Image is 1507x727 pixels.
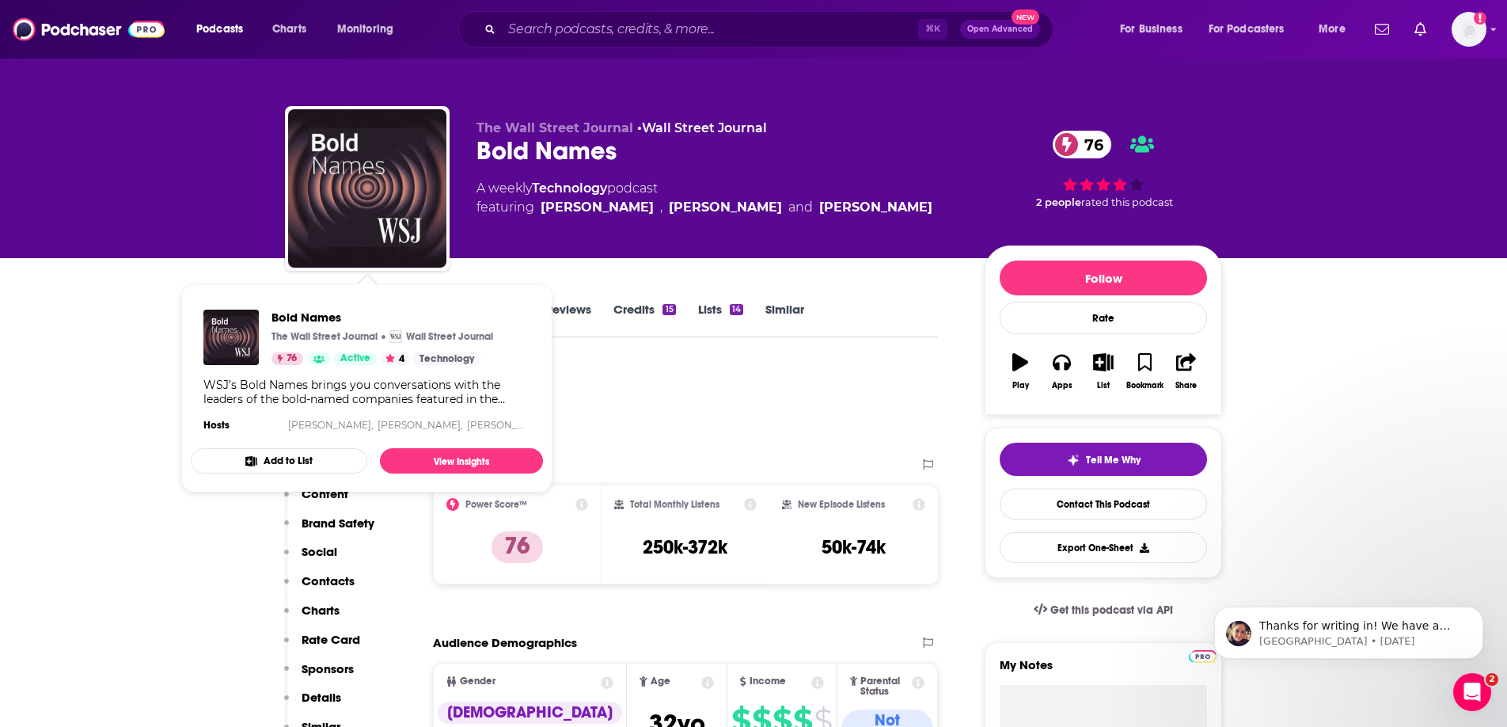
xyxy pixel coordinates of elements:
span: • [637,120,767,135]
span: rated this podcast [1081,196,1173,208]
h3: 50k-74k [822,535,886,559]
a: Charts [262,17,316,42]
span: For Podcasters [1209,18,1285,40]
button: Contacts [284,573,355,603]
a: Contact This Podcast [1000,489,1207,520]
img: Wall Street Journal [389,330,402,343]
div: Search podcasts, credits, & more... [473,11,1069,48]
a: Similar [765,302,804,338]
button: open menu [326,17,414,42]
p: The Wall Street Journal [271,330,378,343]
span: 76 [1069,131,1111,158]
a: Technology [413,352,480,365]
button: Social [284,544,337,573]
a: Wall Street JournalWall Street Journal [389,330,493,343]
span: Parental Status [860,676,909,697]
a: Pro website [1189,648,1217,663]
div: Share [1175,381,1197,390]
h3: 250k-372k [643,535,727,559]
a: Show notifications dropdown [1408,16,1433,43]
button: Bookmark [1124,343,1165,400]
span: , [660,198,662,217]
a: 76 [271,352,303,365]
div: Rate [1000,302,1207,334]
h2: Audience Demographics [433,635,577,650]
a: Lists14 [698,302,743,338]
button: Play [1000,343,1041,400]
span: For Business [1120,18,1182,40]
div: Apps [1052,381,1072,390]
h2: New Episode Listens [798,499,885,510]
button: Sponsors [284,661,354,691]
span: Bold Names [271,310,493,325]
a: [PERSON_NAME] [467,419,550,431]
a: Wall Street Journal [642,120,767,135]
button: Export One-Sheet [1000,532,1207,563]
img: Bold Names [203,310,259,365]
a: [PERSON_NAME], [378,419,463,431]
span: featuring [476,198,932,217]
span: 76 [287,351,297,367]
button: Follow [1000,261,1207,295]
input: Search podcasts, credits, & more... [502,17,918,42]
button: open menu [1308,17,1365,42]
span: Get this podcast via API [1050,603,1173,617]
div: A weekly podcast [476,179,932,217]
a: Credits15 [613,302,675,338]
span: 2 [1486,673,1498,686]
h2: Power Score™ [465,499,527,510]
div: 14 [730,304,743,315]
p: Sponsors [302,661,354,676]
button: tell me why sparkleTell Me Why [1000,443,1207,476]
img: Podchaser - Follow, Share and Rate Podcasts [13,14,165,44]
button: Charts [284,603,340,632]
p: Brand Safety [302,516,374,531]
div: 15 [662,304,675,315]
a: Technology [532,181,607,196]
span: and [788,198,813,217]
span: Active [340,351,370,367]
label: My Notes [1000,657,1207,685]
svg: Add a profile image [1474,12,1486,25]
button: 4 [381,352,409,365]
span: More [1319,18,1346,40]
div: 76 2 peoplerated this podcast [985,120,1222,219]
span: Age [651,676,670,687]
button: Share [1166,343,1207,400]
p: Wall Street Journal [406,330,493,343]
div: [PERSON_NAME] [669,198,782,217]
h4: Hosts [203,419,230,432]
p: Rate Card [302,632,360,647]
p: Charts [302,603,340,618]
img: tell me why sparkle [1067,454,1080,466]
button: open menu [1109,17,1202,42]
div: Bookmark [1126,381,1163,390]
a: Active [334,352,377,365]
img: User Profile [1452,12,1486,47]
img: Bold Names [288,109,446,268]
span: Logged in as rowan.sullivan [1452,12,1486,47]
span: Tell Me Why [1086,454,1141,466]
a: Reviews [545,302,591,338]
div: Play [1012,381,1029,390]
span: Open Advanced [967,25,1033,33]
div: [DEMOGRAPHIC_DATA] [438,702,622,724]
a: Get this podcast via API [1021,591,1186,630]
button: List [1083,343,1124,400]
h2: Total Monthly Listens [630,499,719,510]
span: Podcasts [196,18,243,40]
p: Contacts [302,573,355,588]
a: View Insights [380,448,543,474]
img: Podchaser Pro [1189,650,1217,663]
div: [PERSON_NAME] [819,198,932,217]
button: Apps [1041,343,1082,400]
iframe: Intercom live chat [1453,673,1491,711]
button: Details [284,690,341,719]
a: Show notifications dropdown [1368,16,1395,43]
span: The Wall Street Journal [476,120,633,135]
